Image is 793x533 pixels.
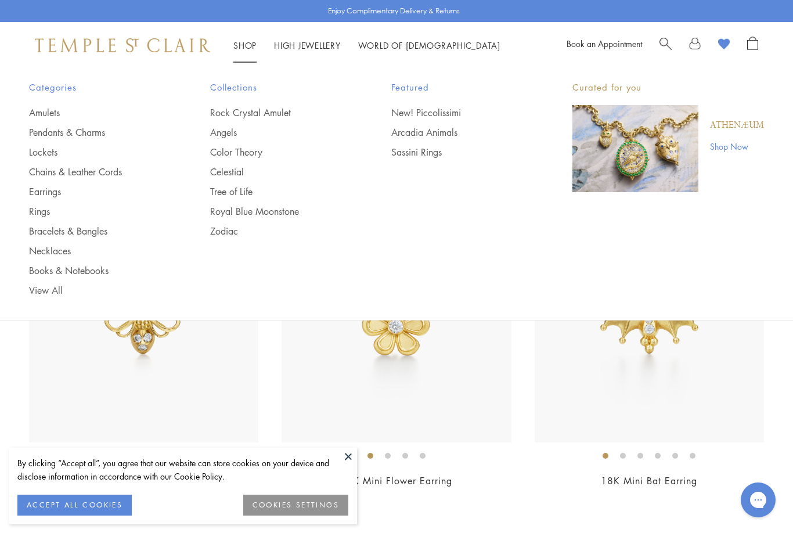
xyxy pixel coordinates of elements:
p: Curated for you [572,80,764,95]
button: COOKIES SETTINGS [243,495,348,516]
img: E18101-MINIBEE [29,213,258,442]
a: New! Piccolissimi [391,106,526,119]
p: Enjoy Complimentary Delivery & Returns [328,5,460,17]
img: E18103-MINIFLWR [282,213,511,442]
a: Zodiac [210,225,345,237]
a: High JewelleryHigh Jewellery [274,39,341,51]
a: Athenæum [710,119,764,132]
a: 18K Mini Bat Earring [601,474,697,487]
a: Earrings [29,185,164,198]
a: Lockets [29,146,164,159]
a: Celestial [210,165,345,178]
a: World of [DEMOGRAPHIC_DATA]World of [DEMOGRAPHIC_DATA] [358,39,500,51]
span: Featured [391,80,526,95]
a: Tree of Life [210,185,345,198]
a: Chains & Leather Cords [29,165,164,178]
a: Bracelets & Bangles [29,225,164,237]
img: Temple St. Clair [35,38,210,52]
div: By clicking “Accept all”, you agree that our website can store cookies on your device and disclos... [17,456,348,483]
a: View All [29,284,164,297]
a: Pendants & Charms [29,126,164,139]
a: Open Shopping Bag [747,37,758,54]
a: Book an Appointment [567,38,642,49]
a: 18K Mini Flower Earring [340,474,452,487]
a: Rings [29,205,164,218]
span: Categories [29,80,164,95]
a: Search [659,37,672,54]
a: ShopShop [233,39,257,51]
a: Color Theory [210,146,345,159]
a: Sassini Rings [391,146,526,159]
a: Royal Blue Moonstone [210,205,345,218]
a: Books & Notebooks [29,264,164,277]
a: Rock Crystal Amulet [210,106,345,119]
a: Shop Now [710,140,764,153]
img: E18104-MINIBAT [535,213,764,442]
a: Arcadia Animals [391,126,526,139]
button: ACCEPT ALL COOKIES [17,495,132,516]
a: Necklaces [29,244,164,257]
span: Collections [210,80,345,95]
nav: Main navigation [233,38,500,53]
iframe: Gorgias live chat messenger [735,478,781,521]
a: View Wishlist [718,37,730,54]
a: Angels [210,126,345,139]
a: Amulets [29,106,164,119]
